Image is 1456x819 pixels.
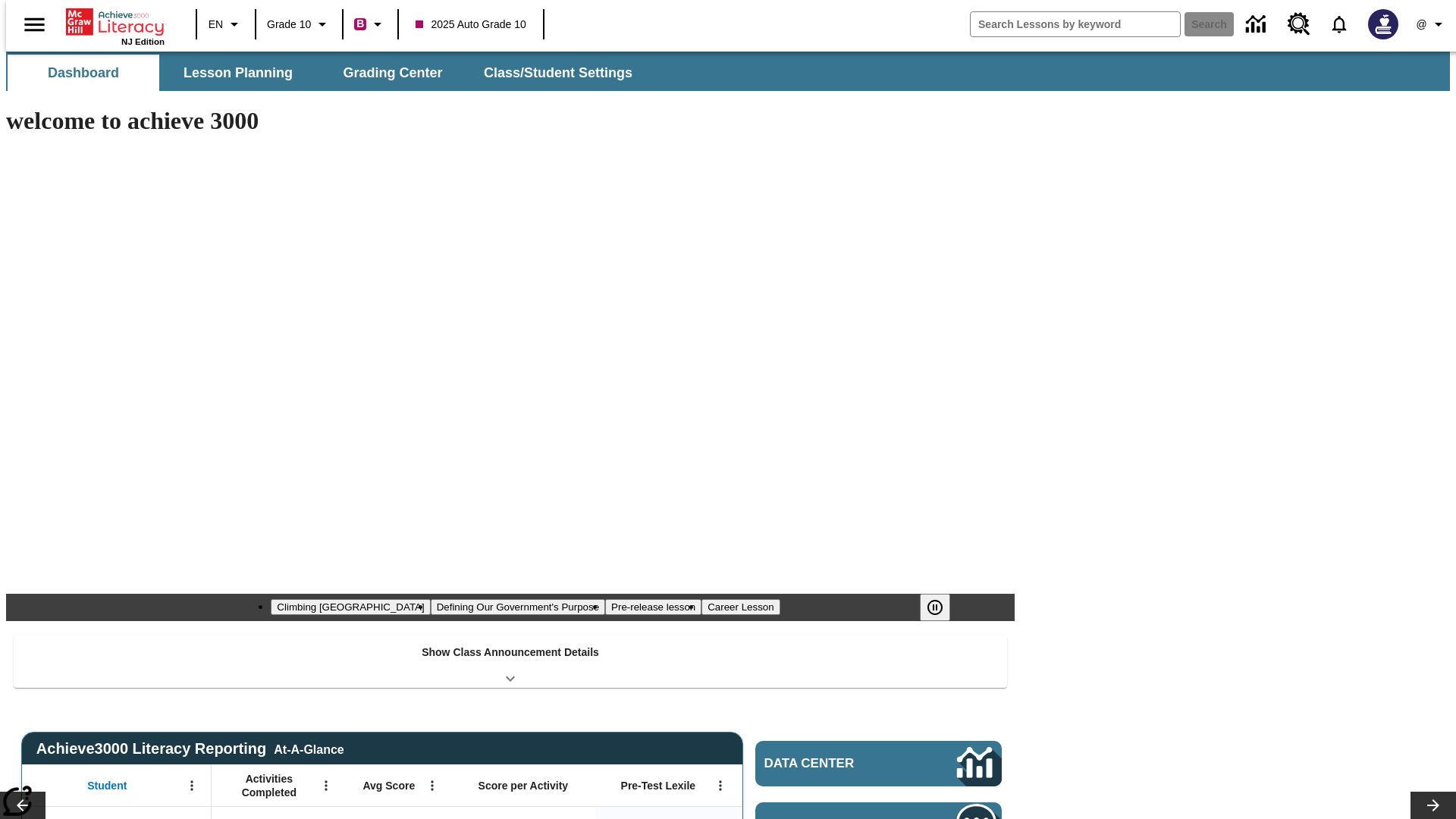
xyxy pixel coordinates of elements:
button: Class/Student Settings [472,55,645,91]
span: Grade 10 [267,17,311,33]
span: Avg Score [362,779,415,792]
div: Show Class Announcement Details [14,635,1007,688]
div: Pause [920,594,965,621]
button: Pause [920,594,950,621]
a: Data Center [755,741,1002,786]
button: Open Menu [180,774,203,797]
div: Home [66,5,165,46]
span: B [356,14,364,33]
a: Resource Center, Will open in new tab [1279,4,1319,45]
span: Data Center [764,756,906,771]
button: Grade: Grade 10, Select a grade [261,11,337,38]
button: Slide 4 Career Lesson [701,599,780,615]
button: Lesson Planning [162,55,314,91]
button: Open side menu [12,2,57,47]
button: Open Menu [709,774,732,797]
button: Slide 2 Defining Our Government's Purpose [431,599,605,615]
button: Grading Center [317,55,469,91]
button: Slide 3 Pre-release lesson [605,599,701,615]
span: NJ Edition [121,37,165,46]
span: Student [87,779,127,792]
div: SubNavbar [6,52,1450,91]
span: @ [1416,17,1426,33]
button: Dashboard [8,55,159,91]
div: At-A-Glance [274,740,344,757]
span: Score per Activity [479,779,569,792]
h1: welcome to achieve 3000 [6,107,1015,135]
span: EN [209,17,223,33]
button: Boost Class color is violet red. Change class color [348,11,393,38]
span: Pre-Test Lexile [621,779,696,792]
img: Avatar [1368,9,1398,39]
button: Open Menu [315,774,337,797]
span: 2025 Auto Grade 10 [416,17,526,33]
p: Show Class Announcement Details [422,645,599,661]
button: Select a new avatar [1359,5,1407,44]
input: search field [971,12,1180,36]
button: Open Menu [421,774,444,797]
a: Home [66,7,165,37]
button: Lesson carousel, Next [1410,792,1456,819]
a: Data Center [1237,4,1279,45]
span: Achieve3000 Literacy Reporting [36,740,344,758]
div: SubNavbar [6,55,646,91]
button: Language: EN, Select a language [202,11,250,38]
a: Notifications [1319,5,1359,44]
button: Profile/Settings [1407,11,1456,38]
button: Slide 1 Climbing Mount Tai [271,599,430,615]
span: Activities Completed [219,772,319,799]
